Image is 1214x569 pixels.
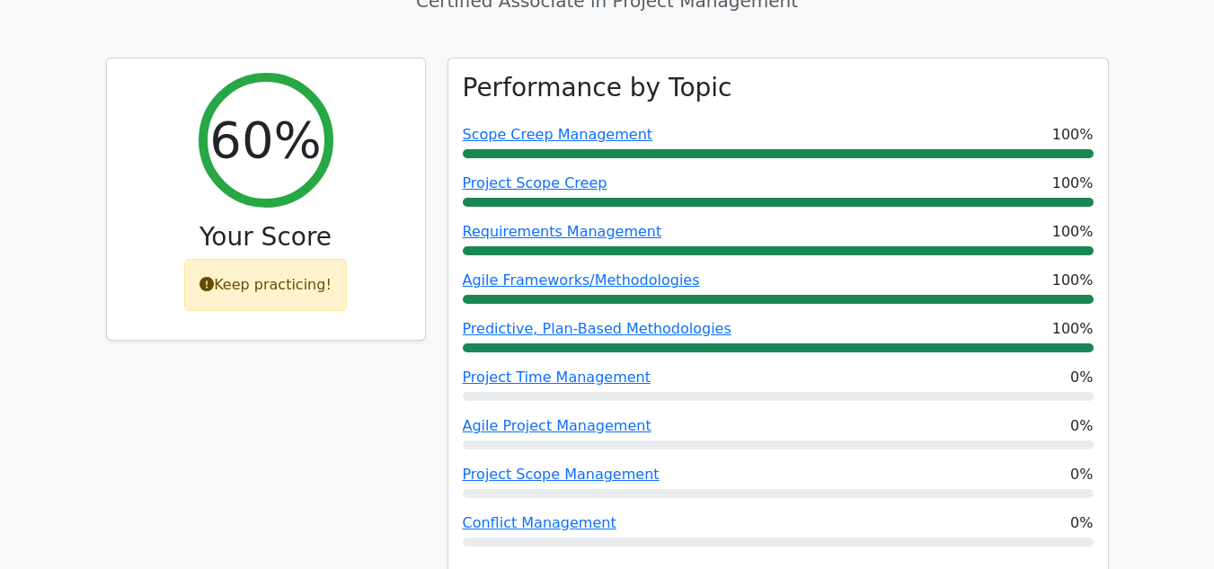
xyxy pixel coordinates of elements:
[463,174,607,191] a: Project Scope Creep
[1070,415,1093,437] span: 0%
[184,259,347,311] div: Keep practicing!
[1070,512,1093,534] span: 0%
[463,320,731,337] a: Predictive, Plan-Based Methodologies
[1070,367,1093,388] span: 0%
[121,222,411,253] h3: Your Score
[1070,464,1093,485] span: 0%
[1052,124,1094,146] span: 100%
[209,110,321,170] h2: 60%
[1052,173,1094,194] span: 100%
[1052,318,1094,340] span: 100%
[463,514,616,531] a: Conflict Management
[463,126,653,143] a: Scope Creep Management
[463,271,700,289] a: Agile Frameworks/Methodologies
[1052,270,1094,291] span: 100%
[463,369,651,386] a: Project Time Management
[1052,221,1094,243] span: 100%
[463,73,732,103] h3: Performance by Topic
[463,466,660,483] a: Project Scope Management
[463,417,651,434] a: Agile Project Management
[463,223,662,240] a: Requirements Management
